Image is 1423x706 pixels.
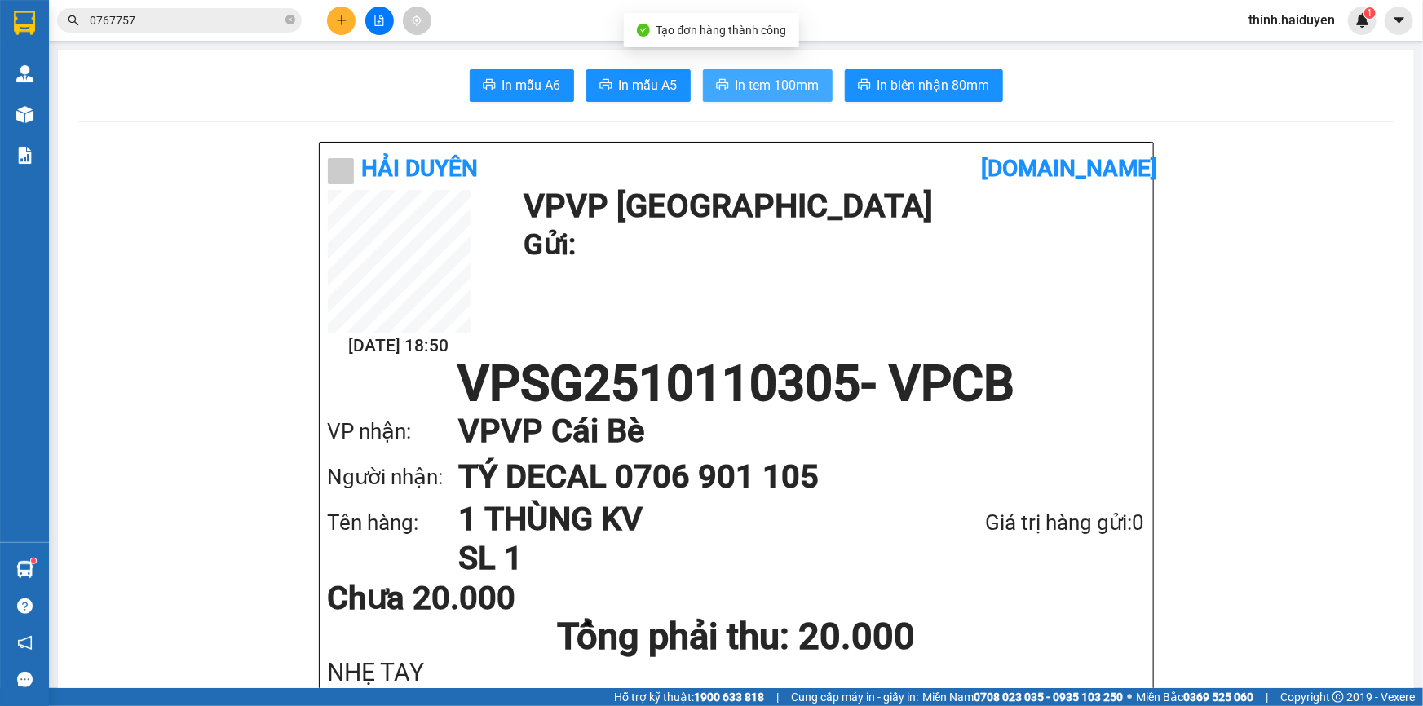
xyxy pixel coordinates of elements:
[16,561,33,578] img: warehouse-icon
[285,13,295,29] span: close-circle
[16,106,33,123] img: warehouse-icon
[191,14,377,33] div: VP Cai Lậy
[90,11,282,29] input: Tìm tên, số ĐT hoặc mã đơn
[403,7,431,35] button: aim
[1127,694,1132,700] span: ⚪️
[716,78,729,94] span: printer
[411,15,422,26] span: aim
[17,635,33,651] span: notification
[458,408,1112,454] h1: VP VP Cái Bè
[1266,688,1268,706] span: |
[703,69,833,102] button: printerIn tem 100mm
[327,7,356,35] button: plus
[736,75,820,95] span: In tem 100mm
[17,598,33,614] span: question-circle
[1136,688,1253,706] span: Miền Bắc
[191,85,214,102] span: DĐ:
[858,78,871,94] span: printer
[16,65,33,82] img: warehouse-icon
[637,24,650,37] span: check-circle
[502,75,561,95] span: In mẫu A6
[483,78,496,94] span: printer
[14,14,179,53] div: VP [GEOGRAPHIC_DATA]
[1235,10,1348,30] span: thinh.haiduyen
[981,155,1157,182] b: [DOMAIN_NAME]
[1355,13,1370,28] img: icon-new-feature
[1385,7,1413,35] button: caret-down
[191,15,230,33] span: Nhận:
[365,7,394,35] button: file-add
[1367,7,1372,19] span: 1
[586,69,691,102] button: printerIn mẫu A5
[1183,691,1253,704] strong: 0369 525 060
[524,223,1137,267] h1: Gửi:
[1332,691,1344,703] span: copyright
[922,688,1123,706] span: Miền Nam
[16,147,33,164] img: solution-icon
[328,615,1145,659] h1: Tổng phải thu: 20.000
[619,75,678,95] span: In mẫu A5
[458,454,1112,500] h1: TÝ DECAL 0706 901 105
[328,659,1145,686] div: NHẸ TAY
[470,69,574,102] button: printerIn mẫu A6
[328,360,1145,408] h1: VPSG2510110305 - VPCB
[458,539,899,578] h1: SL 1
[328,506,458,540] div: Tên hàng:
[285,15,295,24] span: close-circle
[974,691,1123,704] strong: 0708 023 035 - 0935 103 250
[524,190,1137,223] h1: VP VP [GEOGRAPHIC_DATA]
[845,69,1003,102] button: printerIn biên nhận 80mm
[17,672,33,687] span: message
[14,11,35,35] img: logo-vxr
[599,78,612,94] span: printer
[191,33,377,53] div: NGỌC
[68,15,79,26] span: search
[191,53,377,76] div: 0365607582
[656,24,787,37] span: Tạo đơn hàng thành công
[1364,7,1376,19] sup: 1
[899,506,1145,540] div: Giá trị hàng gửi: 0
[328,582,598,615] div: Chưa 20.000
[328,415,458,448] div: VP nhận:
[373,15,385,26] span: file-add
[694,691,764,704] strong: 1900 633 818
[336,15,347,26] span: plus
[877,75,990,95] span: In biên nhận 80mm
[191,76,377,133] span: CX [PERSON_NAME]
[14,15,39,33] span: Gửi:
[1392,13,1407,28] span: caret-down
[776,688,779,706] span: |
[458,500,899,539] h1: 1 THÙNG KV
[791,688,918,706] span: Cung cấp máy in - giấy in:
[328,461,458,494] div: Người nhận:
[328,333,471,360] h2: [DATE] 18:50
[31,558,36,563] sup: 1
[362,155,479,182] b: Hải Duyên
[614,688,764,706] span: Hỗ trợ kỹ thuật:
